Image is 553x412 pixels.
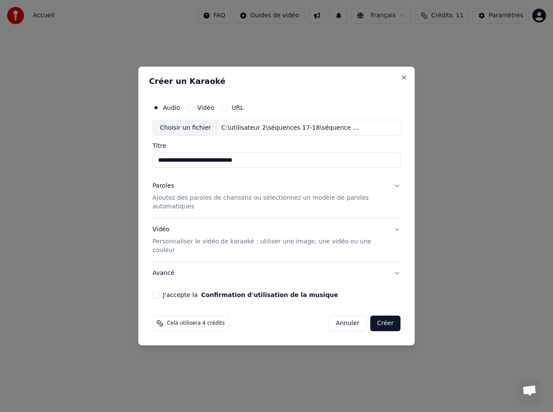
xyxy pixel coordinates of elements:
div: Vidéo [153,226,387,255]
button: Créer [370,316,400,331]
label: URL [232,105,244,111]
button: J'accepte la [201,292,338,298]
div: C:\utilisateur 2\séquences 17-18\séquence 1\quatrième sq 1\Le blues\Audio\[PERSON_NAME] du Dentis... [218,124,365,132]
button: ParolesAjoutez des paroles de chansons ou sélectionnez un modèle de paroles automatiques [153,175,400,218]
div: Choisir un fichier [153,120,218,136]
p: Ajoutez des paroles de chansons ou sélectionnez un modèle de paroles automatiques [153,194,387,211]
button: Avancé [153,262,400,284]
div: Paroles [153,182,174,191]
label: Vidéo [197,105,214,111]
label: Audio [163,105,180,111]
h2: Créer un Karaoké [149,77,404,85]
button: VidéoPersonnaliser le vidéo de karaoké : utiliser une image, une vidéo ou une couleur [153,219,400,262]
label: J'accepte la [163,292,338,298]
span: Cela utilisera 4 crédits [167,320,225,327]
p: Personnaliser le vidéo de karaoké : utiliser une image, une vidéo ou une couleur [153,237,387,255]
label: Titre [153,143,400,149]
button: Annuler [328,316,366,331]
